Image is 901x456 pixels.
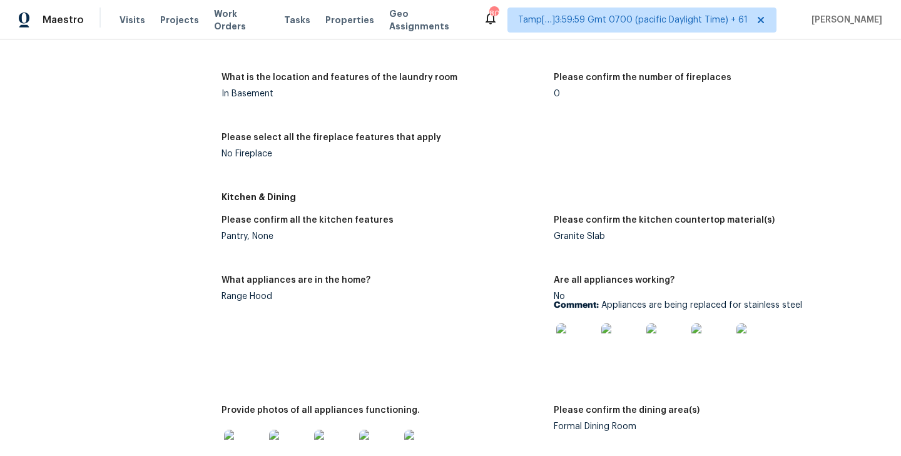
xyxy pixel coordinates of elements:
[221,406,420,415] h5: Provide photos of all appliances functioning.
[554,232,876,241] div: Granite Slab
[221,149,544,158] div: No Fireplace
[554,406,700,415] h5: Please confirm the dining area(s)
[554,216,775,225] h5: Please confirm the kitchen countertop material(s)
[389,8,468,33] span: Geo Assignments
[221,216,394,225] h5: Please confirm all the kitchen features
[284,16,310,24] span: Tasks
[221,73,457,82] h5: What is the location and features of the laundry room
[43,14,84,26] span: Maestro
[554,301,876,310] p: Appliances are being replaced for stainless steel
[554,422,876,431] div: Formal Dining Room
[807,14,882,26] span: [PERSON_NAME]
[221,276,370,285] h5: What appliances are in the home?
[518,14,748,26] span: Tamp[…]3:59:59 Gmt 0700 (pacific Daylight Time) + 61
[214,8,269,33] span: Work Orders
[221,292,544,301] div: Range Hood
[489,8,498,20] div: 805
[221,89,544,98] div: In Basement
[554,89,876,98] div: 0
[221,191,886,203] h5: Kitchen & Dining
[325,14,374,26] span: Properties
[160,14,199,26] span: Projects
[554,73,731,82] h5: Please confirm the number of fireplaces
[120,14,145,26] span: Visits
[221,133,441,142] h5: Please select all the fireplace features that apply
[554,276,674,285] h5: Are all appliances working?
[554,292,876,371] div: No
[221,232,544,241] div: Pantry, None
[554,301,599,310] b: Comment:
